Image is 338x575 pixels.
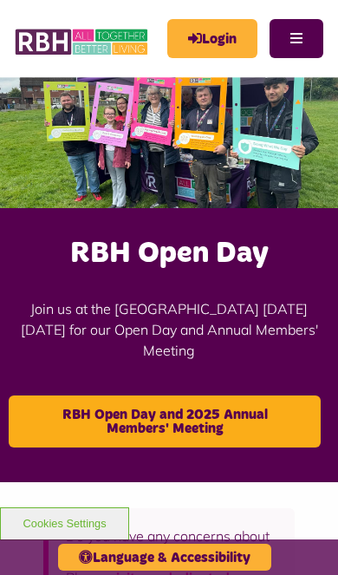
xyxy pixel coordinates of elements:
[167,19,257,58] a: MyRBH
[58,544,271,571] button: Language & Accessibility
[15,24,150,60] img: RBH
[9,234,329,272] h2: RBH Open Day
[270,19,323,58] button: Navigation
[9,272,329,387] p: Join us at the [GEOGRAPHIC_DATA] [DATE][DATE] for our Open Day and Annual Members' Meeting
[9,395,321,448] a: RBH Open Day and 2025 Annual Members' Meeting
[260,497,338,575] iframe: Netcall Web Assistant for live chat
